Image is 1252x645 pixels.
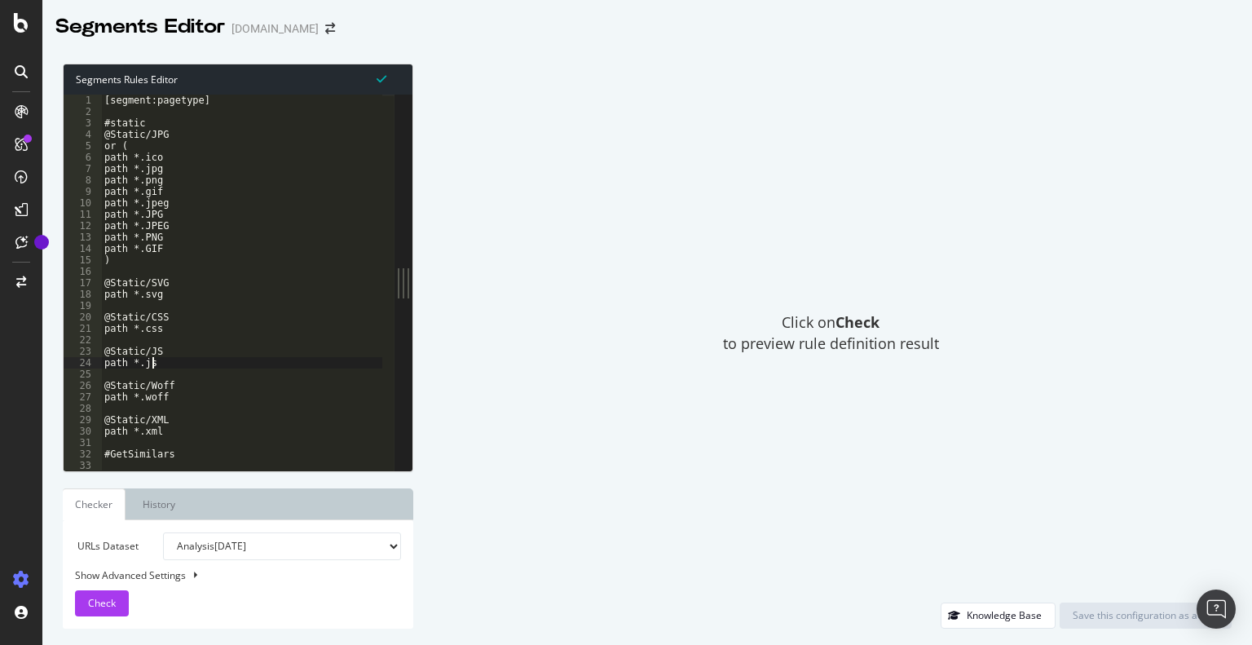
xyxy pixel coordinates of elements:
a: Checker [63,488,126,520]
a: Knowledge Base [941,608,1056,622]
div: 7 [64,163,102,175]
div: 32 [64,448,102,460]
div: 22 [64,334,102,346]
div: 15 [64,254,102,266]
div: 11 [64,209,102,220]
div: Show Advanced Settings [63,568,389,582]
div: 3 [64,117,102,129]
span: Syntax is valid [377,71,386,86]
div: 21 [64,323,102,334]
div: 27 [64,391,102,403]
div: 10 [64,197,102,209]
button: Save this configuration as active [1060,603,1232,629]
div: Tooltip anchor [34,235,49,250]
div: 19 [64,300,102,311]
div: 18 [64,289,102,300]
div: arrow-right-arrow-left [325,23,335,34]
button: Check [75,590,129,616]
div: Segments Rules Editor [64,64,412,95]
div: 20 [64,311,102,323]
strong: Check [835,312,879,332]
div: 24 [64,357,102,369]
div: 1 [64,95,102,106]
button: Knowledge Base [941,603,1056,629]
div: 25 [64,369,102,380]
div: 16 [64,266,102,277]
div: 2 [64,106,102,117]
span: Click on to preview rule definition result [723,312,939,354]
div: Segments Editor [55,13,225,41]
div: Knowledge Base [967,608,1042,622]
div: 23 [64,346,102,357]
div: 29 [64,414,102,426]
div: 9 [64,186,102,197]
div: Save this configuration as active [1073,608,1219,622]
div: 31 [64,437,102,448]
div: 28 [64,403,102,414]
div: 4 [64,129,102,140]
a: History [130,488,188,520]
div: 8 [64,175,102,186]
div: 26 [64,380,102,391]
div: 12 [64,220,102,232]
span: Check [88,596,116,610]
div: 6 [64,152,102,163]
label: URLs Dataset [63,532,151,560]
div: 14 [64,243,102,254]
div: [DOMAIN_NAME] [231,20,319,37]
div: 17 [64,277,102,289]
div: Open Intercom Messenger [1197,590,1236,629]
div: 5 [64,140,102,152]
div: 13 [64,232,102,243]
div: 33 [64,460,102,471]
div: 30 [64,426,102,437]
